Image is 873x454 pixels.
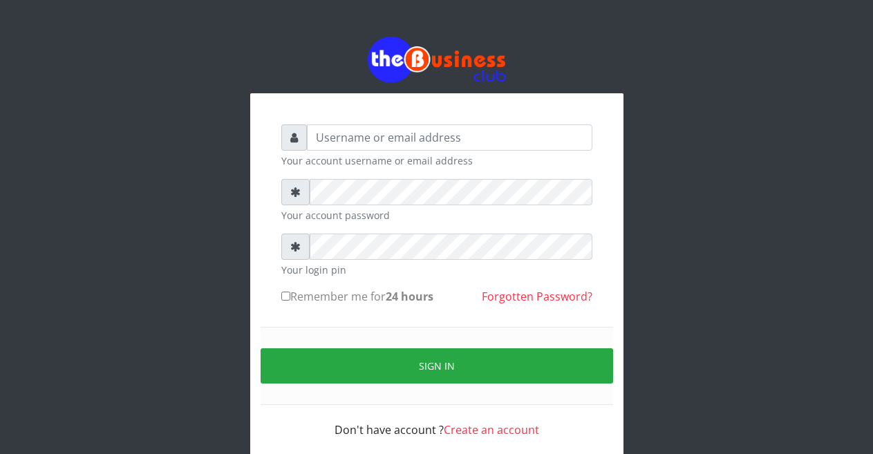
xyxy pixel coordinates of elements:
[281,263,592,277] small: Your login pin
[281,208,592,223] small: Your account password
[444,422,539,437] a: Create an account
[386,289,433,304] b: 24 hours
[281,153,592,168] small: Your account username or email address
[307,124,592,151] input: Username or email address
[281,292,290,301] input: Remember me for24 hours
[261,348,613,384] button: Sign in
[281,288,433,305] label: Remember me for
[482,289,592,304] a: Forgotten Password?
[281,405,592,438] div: Don't have account ?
